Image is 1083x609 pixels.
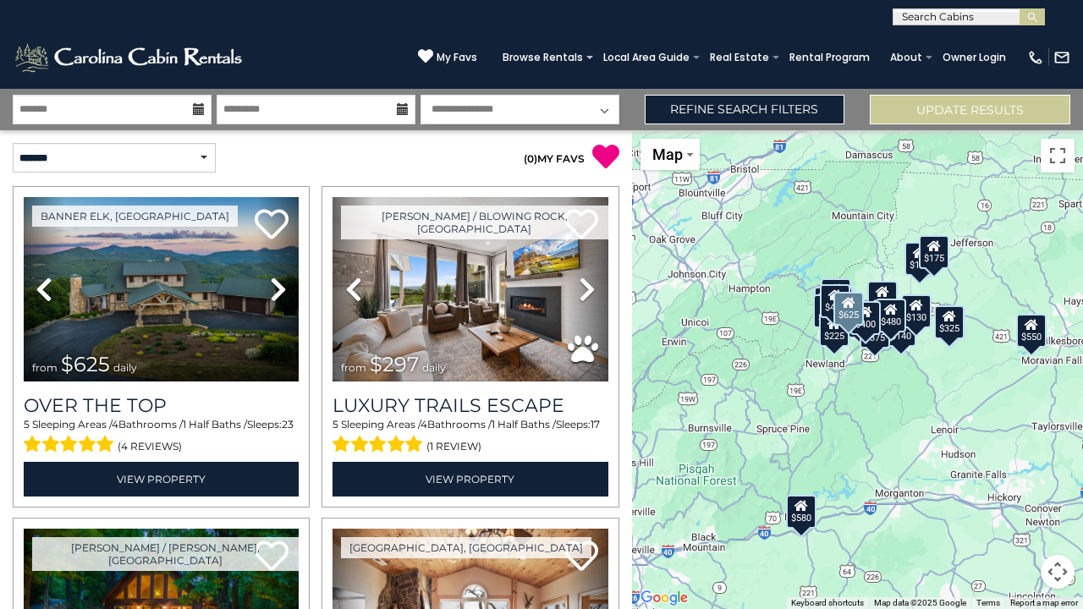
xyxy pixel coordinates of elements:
a: Terms [976,598,1000,607]
a: Over The Top [24,394,299,417]
span: 5 [24,418,30,431]
span: Map [652,145,683,163]
span: 4 [421,418,427,431]
span: from [32,361,58,374]
span: My Favs [437,50,477,65]
span: 17 [591,418,600,431]
a: Browse Rentals [494,46,591,69]
a: Local Area Guide [595,46,698,69]
a: Rental Program [781,46,878,69]
a: Report a map error [1010,598,1078,607]
div: $425 [820,284,850,318]
a: View Property [333,462,607,497]
div: $400 [850,301,881,335]
button: Keyboard shortcuts [791,597,864,609]
span: 1 Half Baths / [183,418,247,431]
span: 1 Half Baths / [492,418,556,431]
a: [PERSON_NAME] / [PERSON_NAME], [GEOGRAPHIC_DATA] [32,537,299,571]
span: $625 [61,352,110,376]
span: 0 [527,152,534,165]
span: ( ) [524,152,537,165]
a: Refine Search Filters [645,95,845,124]
div: Sleeping Areas / Bathrooms / Sleeps: [333,417,607,458]
a: Luxury Trails Escape [333,394,607,417]
div: $175 [904,242,935,276]
button: Toggle fullscreen view [1041,139,1075,173]
span: $297 [370,352,419,376]
span: daily [113,361,137,374]
a: [PERSON_NAME] / Blowing Rock, [GEOGRAPHIC_DATA] [341,206,607,239]
div: $325 [935,305,965,339]
a: Banner Elk, [GEOGRAPHIC_DATA] [32,206,238,227]
a: Open this area in Google Maps (opens a new window) [636,587,692,609]
a: Owner Login [934,46,1014,69]
span: 5 [333,418,338,431]
img: mail-regular-white.png [1053,49,1070,66]
div: $130 [902,294,932,328]
div: $125 [822,278,852,312]
span: (1 review) [426,436,481,458]
a: My Favs [418,48,477,66]
span: daily [422,361,446,374]
div: $225 [819,313,849,347]
span: from [341,361,366,374]
button: Change map style [640,139,700,170]
div: $480 [876,299,906,332]
div: $625 [834,292,865,326]
a: Add to favorites [255,207,289,244]
img: thumbnail_168695581.jpeg [333,197,607,381]
a: (0)MY FAVS [524,152,585,165]
img: phone-regular-white.png [1027,49,1044,66]
span: 4 [112,418,118,431]
span: (4 reviews) [118,436,182,458]
img: Google [636,587,692,609]
a: Real Estate [701,46,778,69]
button: Update Results [870,95,1070,124]
div: $175 [919,235,949,269]
span: Map data ©2025 Google [874,598,966,607]
div: Sleeping Areas / Bathrooms / Sleeps: [24,417,299,458]
button: Map camera controls [1041,555,1075,589]
div: $550 [1017,314,1047,348]
span: 23 [282,418,294,431]
a: Add to favorites [564,539,598,575]
a: [GEOGRAPHIC_DATA], [GEOGRAPHIC_DATA] [341,537,591,558]
img: White-1-2.png [13,41,247,74]
div: $580 [786,495,816,529]
div: $349 [867,281,898,315]
div: $230 [813,294,844,328]
img: thumbnail_167153549.jpeg [24,197,299,381]
a: View Property [24,462,299,497]
a: About [882,46,931,69]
